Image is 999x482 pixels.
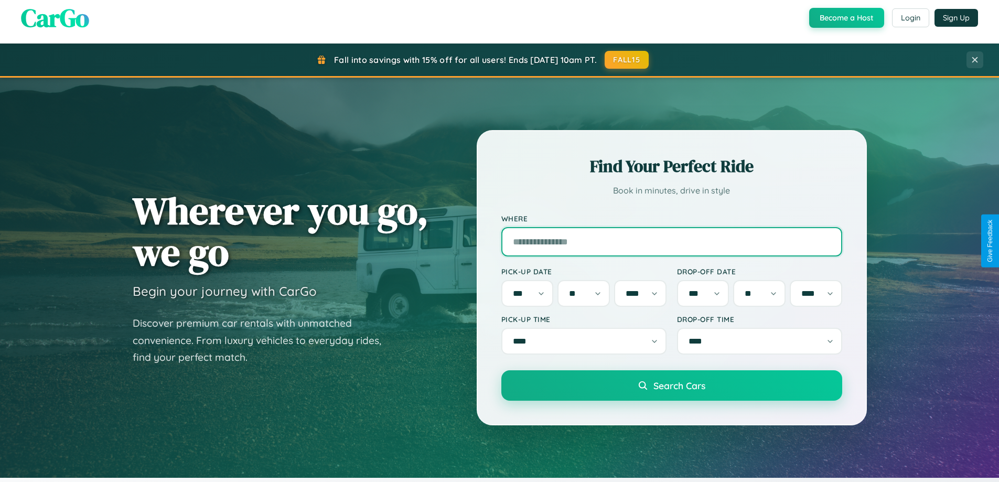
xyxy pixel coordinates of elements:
span: Search Cars [653,380,705,391]
div: Give Feedback [986,220,994,262]
button: Become a Host [809,8,884,28]
h2: Find Your Perfect Ride [501,155,842,178]
button: Sign Up [934,9,978,27]
button: Login [892,8,929,27]
p: Discover premium car rentals with unmatched convenience. From luxury vehicles to everyday rides, ... [133,315,395,366]
label: Drop-off Time [677,315,842,324]
label: Pick-up Date [501,267,667,276]
label: Drop-off Date [677,267,842,276]
h3: Begin your journey with CarGo [133,283,317,299]
label: Where [501,214,842,223]
p: Book in minutes, drive in style [501,183,842,198]
span: Fall into savings with 15% off for all users! Ends [DATE] 10am PT. [334,55,597,65]
h1: Wherever you go, we go [133,190,428,273]
span: CarGo [21,1,89,35]
button: FALL15 [605,51,649,69]
label: Pick-up Time [501,315,667,324]
button: Search Cars [501,370,842,401]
